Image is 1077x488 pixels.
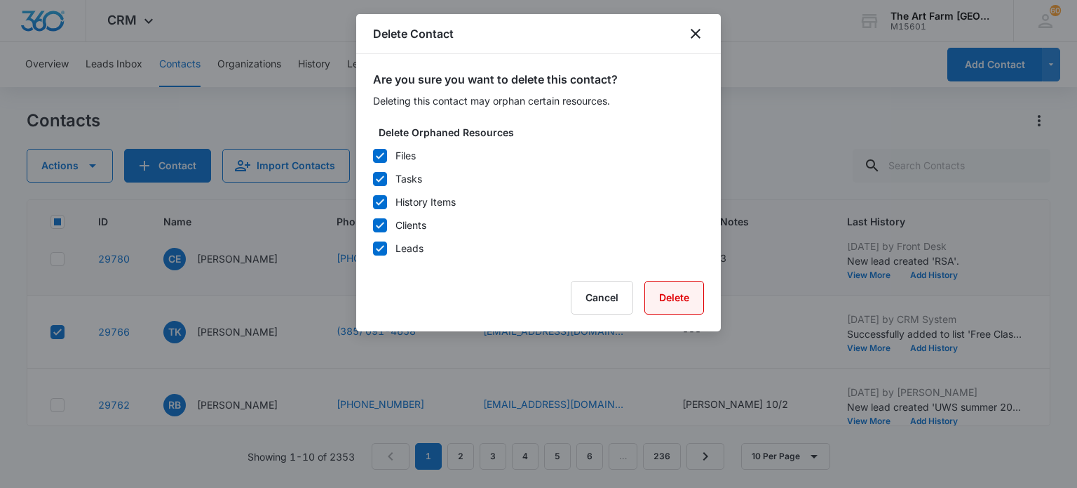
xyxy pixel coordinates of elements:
h1: Delete Contact [373,25,454,42]
div: Files [395,148,416,163]
div: Clients [395,218,426,232]
div: History Items [395,194,456,209]
p: Deleting this contact may orphan certain resources. [373,93,704,108]
label: Delete Orphaned Resources [379,125,710,140]
button: close [687,25,704,42]
h2: Are you sure you want to delete this contact? [373,71,704,88]
div: Leads [395,241,424,256]
button: Delete [644,281,704,315]
div: Tasks [395,171,422,186]
button: Cancel [571,281,633,315]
